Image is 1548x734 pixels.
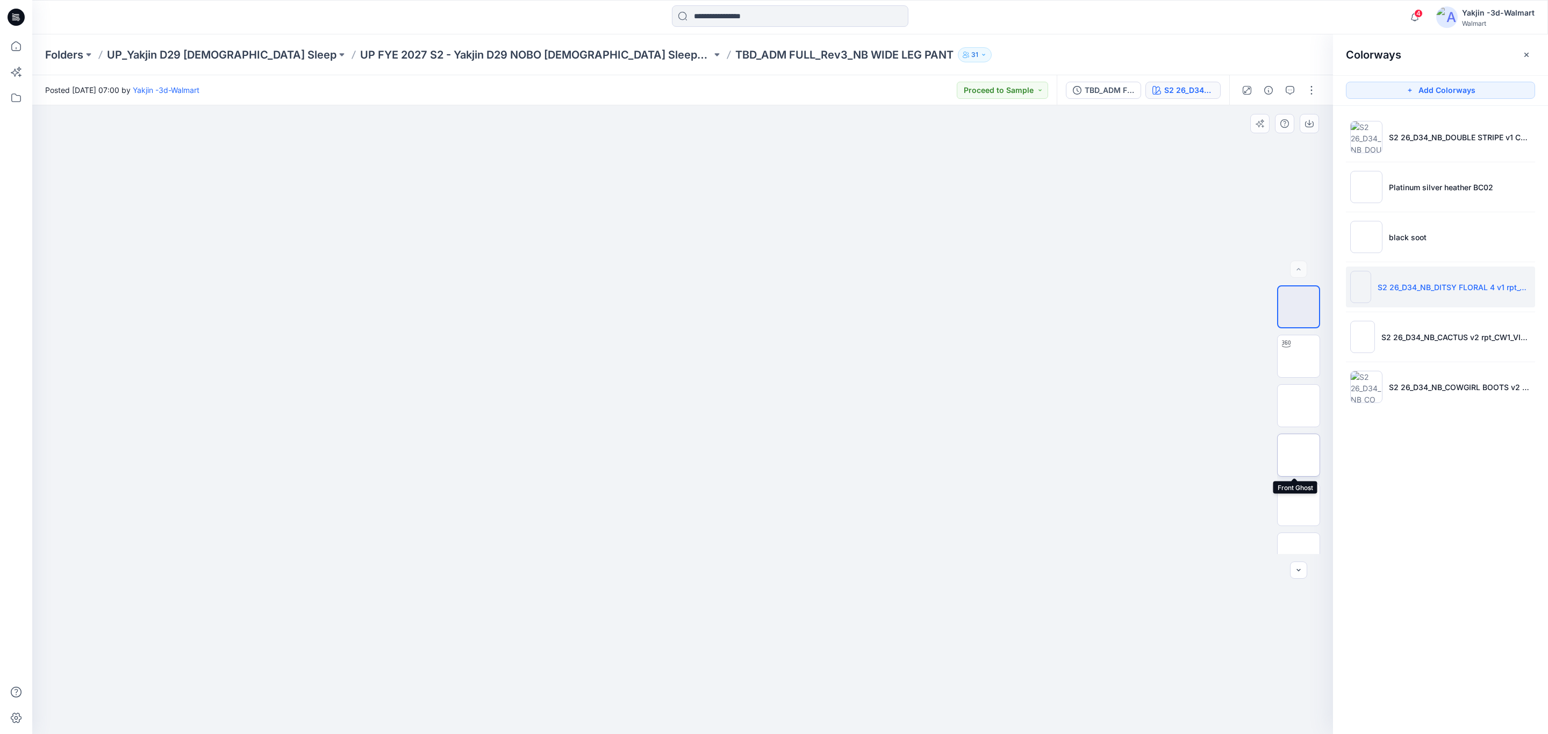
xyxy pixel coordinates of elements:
[1389,182,1493,193] p: Platinum silver heather BC02
[1381,332,1531,343] p: S2 26_D34_NB_CACTUS v2 rpt_CW1_VIVID WHITE_WM
[1414,9,1423,18] span: 4
[1389,232,1427,243] p: black soot
[1378,282,1531,293] p: S2 26_D34_NB_DITSY FLORAL 4 v1 rpt_CW21_MINT DREAM_WM
[1260,82,1277,99] button: Details
[45,47,83,62] a: Folders
[1389,132,1531,143] p: S2 26_D34_NB_DOUBLE STRIPE v1 CW17_CALMING BLUE_WM
[1350,271,1371,303] img: S2 26_D34_NB_DITSY FLORAL 4 v1 rpt_CW21_MINT DREAM_WM
[1436,6,1458,28] img: avatar
[1350,121,1382,153] img: S2 26_D34_NB_DOUBLE STRIPE v1 CW17_CALMING BLUE_WM
[1462,6,1535,19] div: Yakjin -3d-Walmart
[1350,171,1382,203] img: Platinum silver heather BC02
[360,47,712,62] a: UP FYE 2027 S2 - Yakjin D29 NOBO [DEMOGRAPHIC_DATA] Sleepwear
[107,47,336,62] a: UP_Yakjin D29 [DEMOGRAPHIC_DATA] Sleep
[958,47,992,62] button: 31
[1350,221,1382,253] img: black soot
[1145,82,1221,99] button: S2 26_D34_NB_DITSY FLORAL 4 v1 rpt_CW21_MINT DREAM_WM
[45,84,199,96] span: Posted [DATE] 07:00 by
[1164,84,1214,96] div: S2 26_D34_NB_DITSY FLORAL 4 v1 rpt_CW21_MINT DREAM_WM
[1350,321,1375,353] img: S2 26_D34_NB_CACTUS v2 rpt_CW1_VIVID WHITE_WM
[1350,371,1382,403] img: S2 26_D34_NB_COWGIRL BOOTS v2 rpt_CW1_ROSY PETAL_WM
[971,49,978,61] p: 31
[1462,19,1535,27] div: Walmart
[1389,382,1531,393] p: S2 26_D34_NB_COWGIRL BOOTS v2 rpt_CW1_ROSY PETAL_WM
[735,47,954,62] p: TBD_ADM FULL_Rev3_NB WIDE LEG PANT
[1346,48,1401,61] h2: Colorways
[133,85,199,95] a: Yakjin -3d-Walmart
[1346,82,1535,99] button: Add Colorways
[1066,82,1141,99] button: TBD_ADM FULL_Rev3_NB WIDE LEG PANT
[1085,84,1134,96] div: TBD_ADM FULL_Rev3_NB WIDE LEG PANT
